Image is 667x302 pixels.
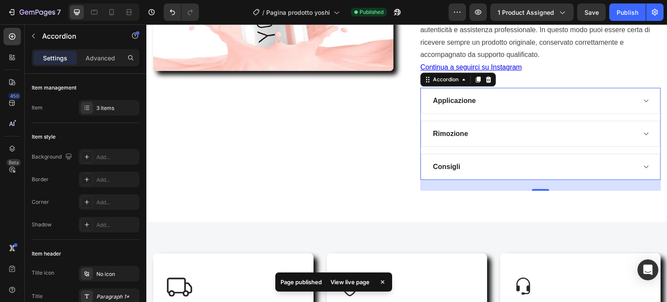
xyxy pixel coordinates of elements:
[32,151,74,163] div: Background
[8,93,21,100] div: 450
[360,8,383,16] span: Published
[617,8,638,17] div: Publish
[274,39,376,46] a: Continua a seguirci su Instagram
[96,221,137,229] div: Add...
[285,51,314,59] div: Accordion
[96,176,137,184] div: Add...
[96,199,137,206] div: Add...
[266,8,330,17] span: Pagina prodotto yoshi
[42,31,116,41] p: Accordion
[96,104,137,112] div: 3 items
[32,292,43,300] div: Title
[32,269,54,277] div: Title icon
[43,53,67,63] p: Settings
[498,8,554,17] span: 1 product assigned
[3,3,65,21] button: 7
[32,104,43,112] div: Item
[7,159,21,166] div: Beta
[584,9,599,16] span: Save
[96,293,137,301] div: Paragraph 1*
[20,253,46,272] img: Alt Image
[164,3,199,21] div: Undo/Redo
[609,3,646,21] button: Publish
[96,153,137,161] div: Add...
[490,3,574,21] button: 1 product assigned
[96,270,137,278] div: No icon
[57,7,61,17] p: 7
[287,71,330,82] p: Applicazione
[32,176,49,183] div: Border
[32,133,56,141] div: Item style
[577,3,606,21] button: Save
[32,250,61,258] div: Item header
[287,104,322,115] p: Rimozione
[637,259,658,280] div: Open Intercom Messenger
[368,253,386,272] img: Alt Image
[325,276,375,288] div: View live page
[32,198,49,206] div: Corner
[32,84,76,92] div: Item management
[86,53,115,63] p: Advanced
[287,137,314,148] p: Consigli
[32,221,52,229] div: Shadow
[146,24,667,302] iframe: Design area
[262,8,264,17] span: /
[194,253,213,272] img: Alt Image
[281,278,322,286] p: Page published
